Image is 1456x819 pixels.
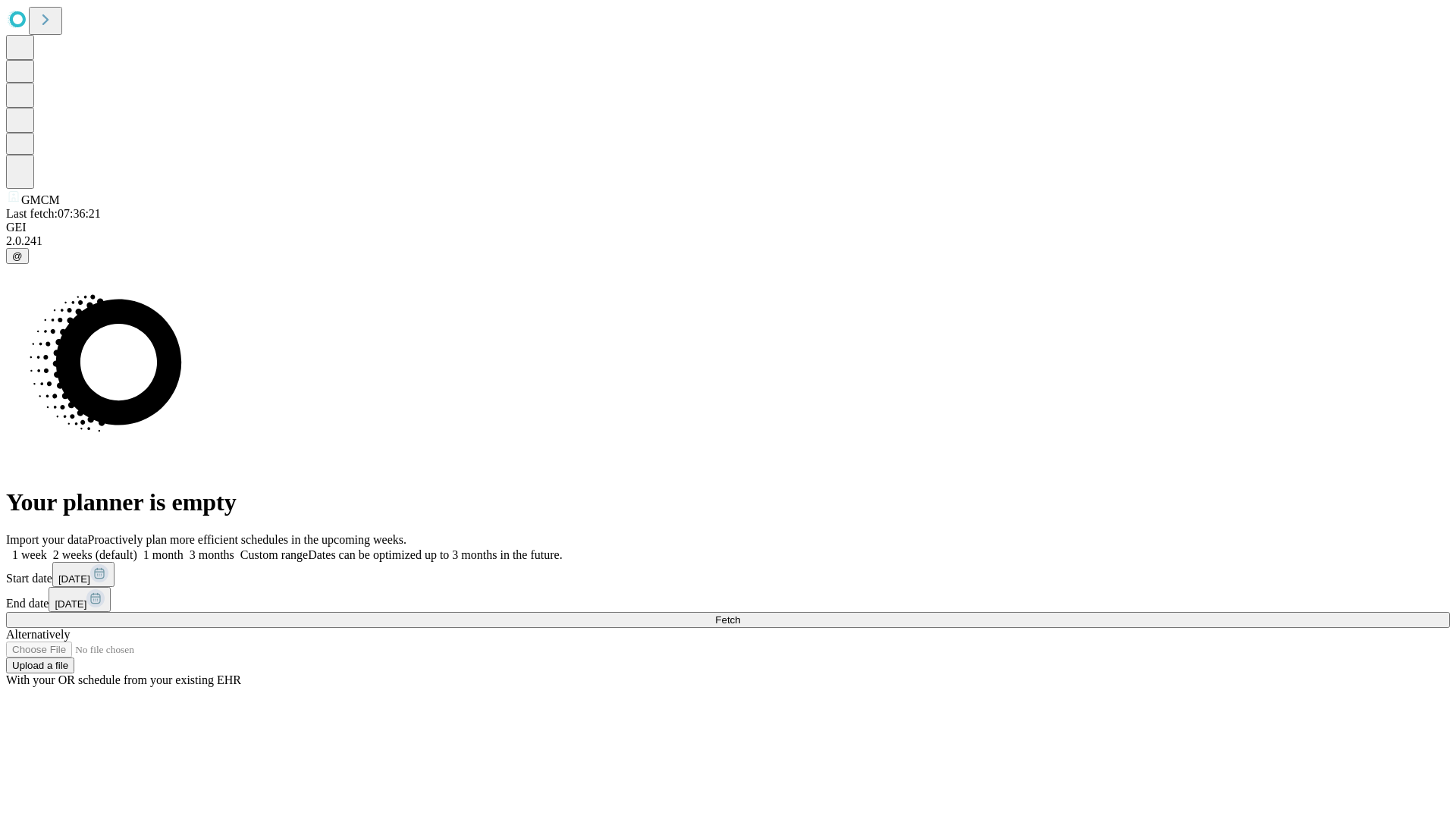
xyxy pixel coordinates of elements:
[6,673,241,686] span: With your OR schedule from your existing EHR
[53,548,137,561] span: 2 weeks (default)
[6,612,1450,628] button: Fetch
[308,548,562,561] span: Dates can be optimized up to 3 months in the future.
[12,548,47,561] span: 1 week
[12,250,23,262] span: @
[6,221,1450,234] div: GEI
[240,548,308,561] span: Custom range
[6,587,1450,612] div: End date
[6,207,101,220] span: Last fetch: 07:36:21
[49,587,111,612] button: [DATE]
[6,488,1450,516] h1: Your planner is empty
[143,548,184,561] span: 1 month
[190,548,234,561] span: 3 months
[21,193,60,206] span: GMCM
[52,562,115,587] button: [DATE]
[58,573,90,585] span: [DATE]
[6,248,29,264] button: @
[6,234,1450,248] div: 2.0.241
[6,657,74,673] button: Upload a file
[6,562,1450,587] div: Start date
[6,533,88,546] span: Import your data
[88,533,406,546] span: Proactively plan more efficient schedules in the upcoming weeks.
[6,628,70,641] span: Alternatively
[55,598,86,610] span: [DATE]
[715,614,740,626] span: Fetch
